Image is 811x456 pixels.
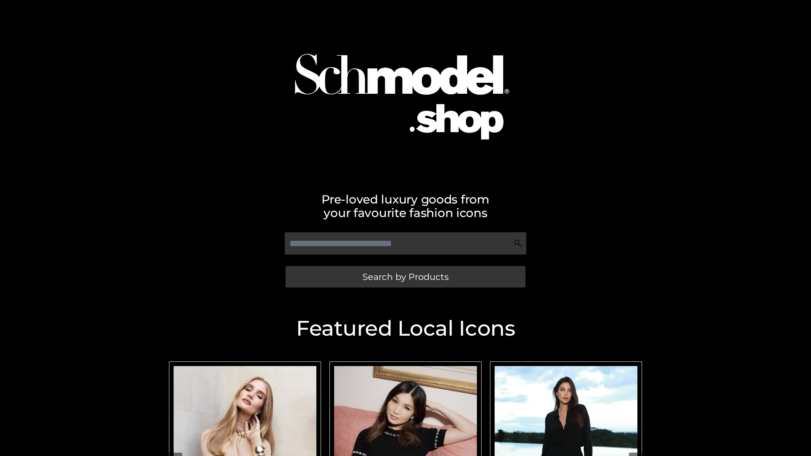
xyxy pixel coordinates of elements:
img: Search Icon [514,239,522,247]
h2: Featured Local Icons​ [165,318,646,339]
h2: Pre-loved luxury goods from your favourite fashion icons [165,193,646,220]
span: Search by Products [362,272,449,281]
a: Search by Products [286,266,525,288]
